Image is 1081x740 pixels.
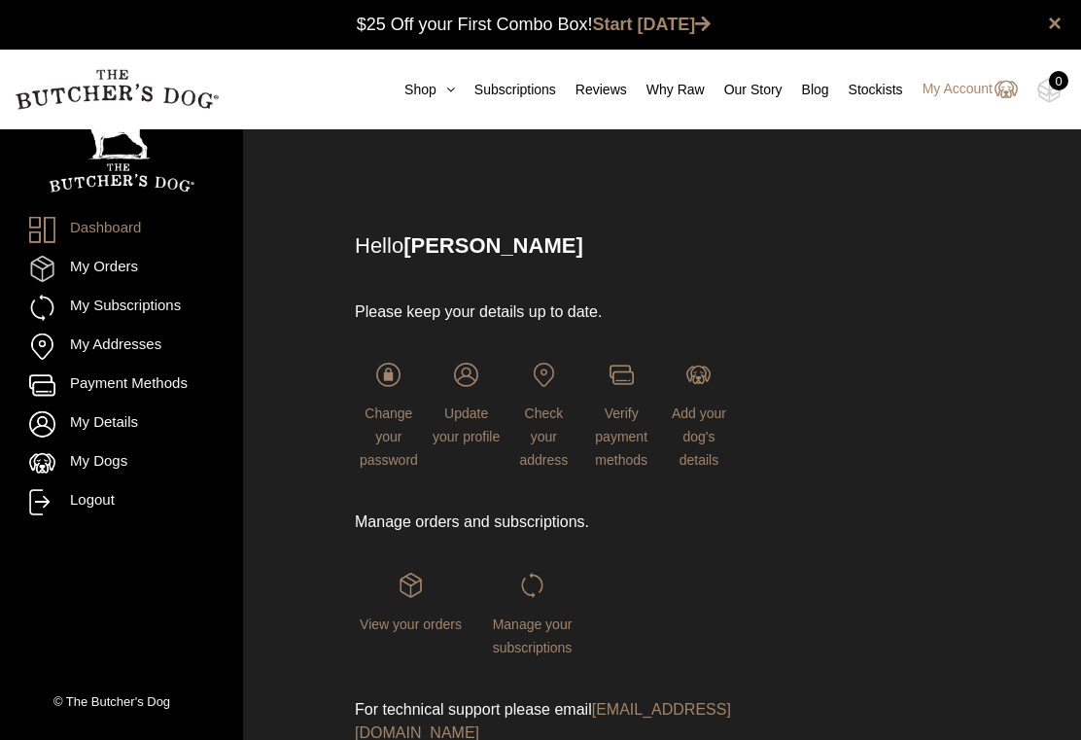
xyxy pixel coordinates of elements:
[510,363,578,468] a: Check your address
[355,363,423,468] a: Change your password
[593,15,712,34] a: Start [DATE]
[29,489,214,515] a: Logout
[686,363,711,387] img: login-TBD_Dog.png
[556,80,627,100] a: Reviews
[376,363,401,387] img: login-TBD_Password.png
[903,78,1018,101] a: My Account
[627,80,705,100] a: Why Raw
[29,334,214,360] a: My Addresses
[587,363,655,468] a: Verify payment methods
[454,363,478,387] img: login-TBD_Profile.png
[665,363,733,468] a: Add your dog's details
[355,300,733,324] p: Please keep your details up to date.
[610,363,634,387] img: login-TBD_Payments.png
[1048,12,1062,35] a: close
[433,363,501,444] a: Update your profile
[29,217,214,243] a: Dashboard
[1049,71,1068,90] div: 0
[360,617,462,632] span: View your orders
[520,405,569,468] span: Check your address
[29,450,214,476] a: My Dogs
[29,256,214,282] a: My Orders
[520,573,544,597] img: login-TBD_Subscriptions.png
[1037,78,1062,103] img: TBD_Cart-Empty.png
[476,573,588,654] a: Manage your subscriptions
[433,405,500,444] span: Update your profile
[783,80,829,100] a: Blog
[403,233,583,258] strong: [PERSON_NAME]
[672,405,726,468] span: Add your dog's details
[829,80,903,100] a: Stockists
[355,511,733,534] p: Manage orders and subscriptions.
[399,573,423,597] img: login-TBD_Orders.png
[49,100,194,193] img: TBD_Portrait_Logo_White.png
[705,80,783,100] a: Our Story
[29,411,214,438] a: My Details
[355,573,467,631] a: View your orders
[455,80,556,100] a: Subscriptions
[29,295,214,321] a: My Subscriptions
[493,617,573,655] span: Manage your subscriptions
[595,405,647,468] span: Verify payment methods
[355,229,960,262] p: Hello
[29,372,214,399] a: Payment Methods
[360,405,418,468] span: Change your password
[532,363,556,387] img: login-TBD_Address.png
[385,80,455,100] a: Shop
